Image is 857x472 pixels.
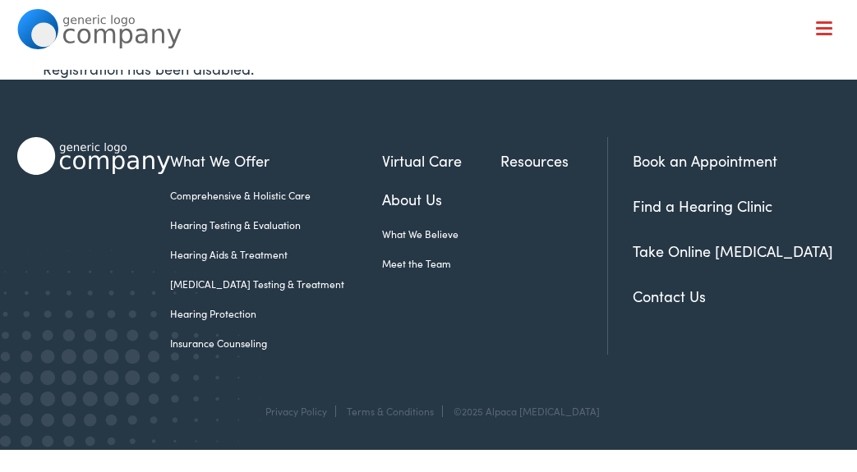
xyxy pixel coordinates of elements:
a: Meet the Team [382,256,500,271]
a: What We Believe [382,227,500,241]
img: Alpaca Audiology [17,137,170,175]
a: Privacy Policy [265,404,327,418]
a: What We Offer [170,149,383,172]
a: About Us [382,188,500,210]
a: Hearing Protection [170,306,383,321]
a: Book an Appointment [633,150,777,171]
a: Virtual Care [382,149,500,172]
a: Hearing Aids & Treatment [170,247,383,262]
a: What We Offer [30,66,840,117]
a: Find a Hearing Clinic [633,195,772,216]
a: [MEDICAL_DATA] Testing & Treatment [170,277,383,291]
a: Insurance Counseling [170,336,383,351]
a: Hearing Testing & Evaluation [170,218,383,232]
a: Take Online [MEDICAL_DATA] [633,241,833,261]
a: Resources [500,149,607,172]
a: Contact Us [633,286,706,306]
div: ©2025 Alpaca [MEDICAL_DATA] [445,406,600,417]
a: Comprehensive & Holistic Care [170,188,383,203]
a: Terms & Conditions [347,404,434,418]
